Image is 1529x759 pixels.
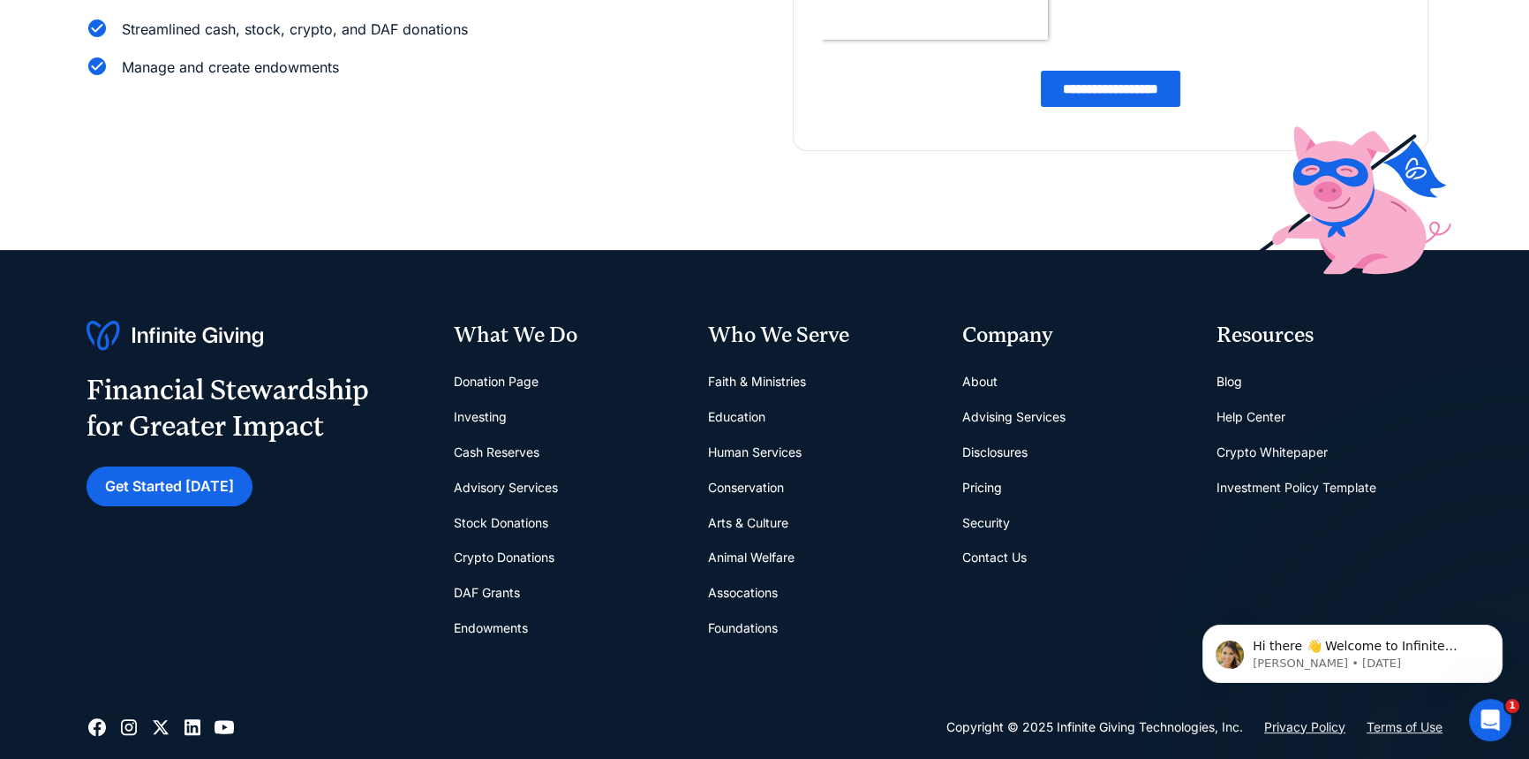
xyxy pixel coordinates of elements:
a: Security [962,505,1010,541]
iframe: Intercom notifications message [1176,588,1529,711]
div: Manage and create endowments [122,56,339,80]
div: Resources [1216,321,1442,351]
a: Pricing [962,470,1002,505]
a: Blog [1216,364,1242,399]
a: DAF Grants [454,575,520,611]
a: Assocations [708,575,778,611]
div: Who We Serve [708,321,934,351]
a: About [962,364,998,399]
a: Donation Page [454,364,539,399]
a: Disclosures [962,435,1028,470]
div: Copyright © 2025 Infinite Giving Technologies, Inc. [946,717,1243,738]
a: Faith & Ministries [708,364,806,399]
a: Arts & Culture [708,505,788,541]
a: Stock Donations [454,505,548,541]
div: Company [962,321,1188,351]
iframe: Intercom live chat [1469,699,1511,741]
div: Streamlined cash, stock, crypto, and DAF donations [122,18,468,42]
a: Conservation [708,470,784,505]
a: Contact Us [962,540,1027,575]
a: Human Services [708,435,802,470]
a: Privacy Policy [1264,717,1345,738]
a: Investment Policy Template [1216,470,1376,505]
a: Terms of Use [1367,717,1442,738]
a: Cash Reserves [454,435,539,470]
a: Advising Services [962,399,1066,435]
a: Advisory Services [454,470,558,505]
a: Education [708,399,765,435]
div: Financial Stewardship for Greater Impact [87,372,369,445]
a: Foundations [708,611,778,646]
a: Get Started [DATE] [87,467,252,506]
span: 1 [1505,699,1519,713]
a: Investing [454,399,507,435]
a: Help Center [1216,399,1285,435]
div: What We Do [454,321,680,351]
a: Crypto Whitepaper [1216,435,1328,470]
a: Animal Welfare [708,540,795,575]
a: Endowments [454,611,528,646]
a: Crypto Donations [454,540,554,575]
